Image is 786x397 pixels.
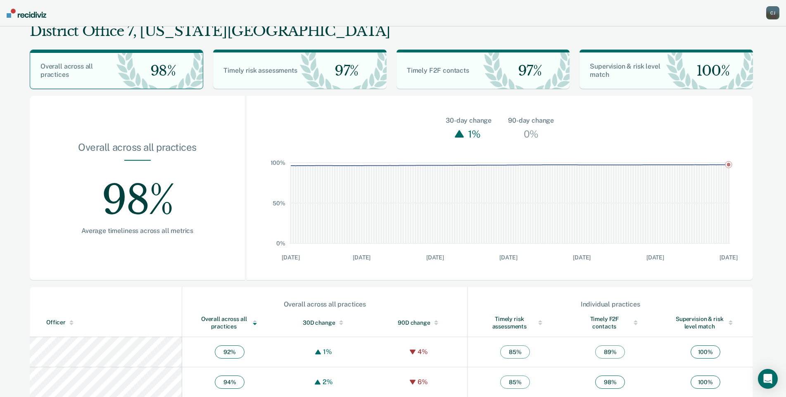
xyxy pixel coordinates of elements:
text: [DATE] [426,254,444,261]
img: Recidiviz [7,9,46,18]
span: Overall across all practices [40,62,93,78]
div: Average timeliness across all metrics [56,227,218,235]
text: [DATE] [720,254,738,261]
div: 98% [56,161,218,227]
span: Timely risk assessments [223,67,297,74]
div: 90-day change [508,116,554,126]
th: Toggle SortBy [372,309,467,337]
div: 30D change [294,319,356,326]
span: 98 % [595,376,625,389]
span: 100 % [691,345,720,359]
div: Overall across all practices [56,141,218,160]
div: Open Intercom Messenger [758,369,778,389]
text: [DATE] [500,254,518,261]
div: Supervision & risk level match [674,315,736,330]
div: Overall across all practices [199,315,261,330]
div: Timely risk assessments [484,315,546,330]
span: 100 % [691,376,720,389]
div: 1% [321,348,334,356]
span: 94 % [215,376,245,389]
div: 90D change [389,319,451,326]
text: [DATE] [646,254,664,261]
th: Toggle SortBy [658,309,753,337]
span: 98% [144,62,176,79]
text: [DATE] [282,254,300,261]
span: 97% [328,62,359,79]
th: Toggle SortBy [182,309,277,337]
th: Toggle SortBy [30,309,182,337]
div: Officer [46,319,178,326]
span: 85 % [500,376,530,389]
div: 30-day change [446,116,492,126]
div: 0% [522,126,541,142]
span: 92 % [215,345,245,359]
div: C J [766,6,779,19]
div: 2% [321,378,335,386]
text: [DATE] [353,254,370,261]
div: Individual practices [468,300,753,308]
span: Timely F2F contacts [407,67,469,74]
span: 89 % [595,345,625,359]
span: 100% [690,62,730,79]
span: 97% [511,62,542,79]
div: 4% [416,348,430,356]
div: 1% [466,126,483,142]
th: Toggle SortBy [468,309,563,337]
th: Toggle SortBy [277,309,372,337]
button: CJ [766,6,779,19]
div: Timely F2F contacts [579,315,641,330]
div: 6% [416,378,430,386]
span: 85 % [500,345,530,359]
span: Supervision & risk level match [590,62,660,78]
th: Toggle SortBy [563,309,658,337]
div: Overall across all practices [183,300,467,308]
div: District Office 7, [US_STATE][GEOGRAPHIC_DATA] [30,23,390,40]
text: [DATE] [573,254,591,261]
